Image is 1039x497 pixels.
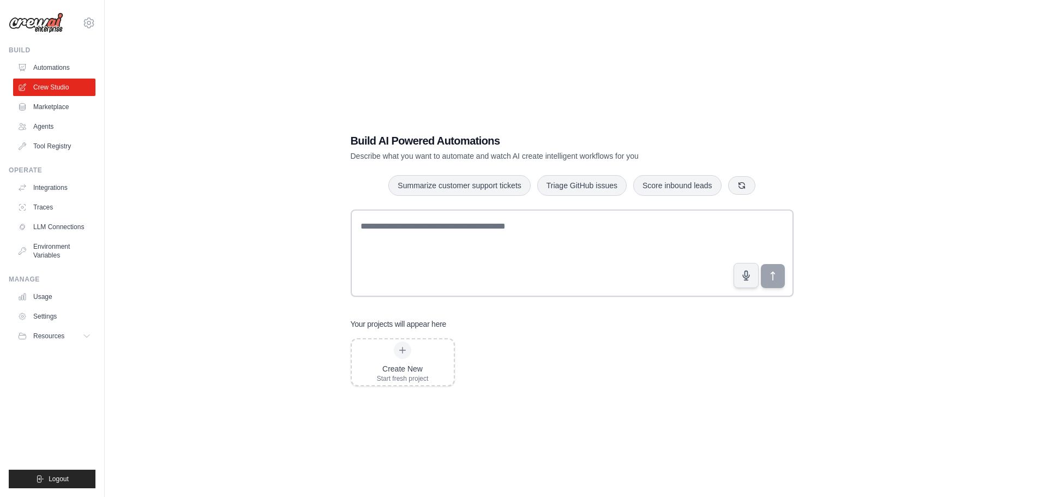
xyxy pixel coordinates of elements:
div: Manage [9,275,95,284]
a: Crew Studio [13,79,95,96]
button: Summarize customer support tickets [388,175,530,196]
a: Traces [13,199,95,216]
button: Resources [13,327,95,345]
a: Environment Variables [13,238,95,264]
a: Integrations [13,179,95,196]
h3: Your projects will appear here [351,319,447,330]
div: Start fresh project [377,374,429,383]
button: Click to speak your automation idea [734,263,759,288]
a: Tool Registry [13,137,95,155]
span: Resources [33,332,64,340]
a: Settings [13,308,95,325]
h1: Build AI Powered Automations [351,133,717,148]
a: Marketplace [13,98,95,116]
a: LLM Connections [13,218,95,236]
a: Agents [13,118,95,135]
a: Usage [13,288,95,306]
button: Triage GitHub issues [537,175,627,196]
img: Logo [9,13,63,33]
span: Logout [49,475,69,483]
div: Build [9,46,95,55]
div: Operate [9,166,95,175]
button: Get new suggestions [728,176,755,195]
button: Logout [9,470,95,488]
div: Create New [377,363,429,374]
p: Describe what you want to automate and watch AI create intelligent workflows for you [351,151,717,161]
a: Automations [13,59,95,76]
button: Score inbound leads [633,175,722,196]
